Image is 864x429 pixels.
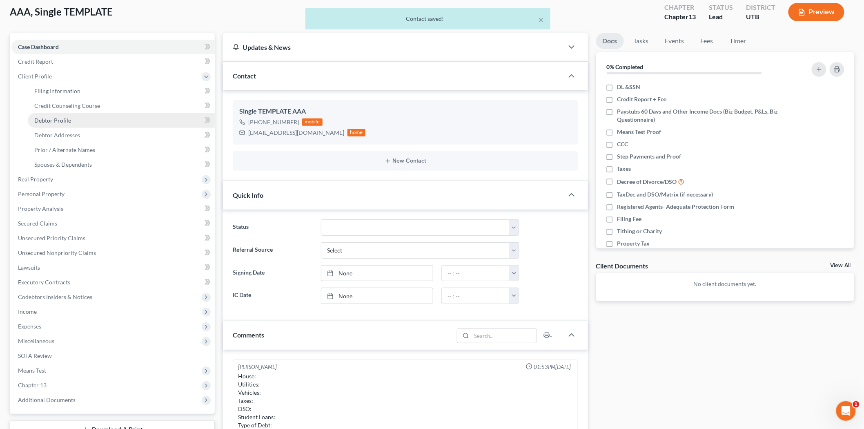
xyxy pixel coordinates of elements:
[34,87,80,94] span: Filing Information
[617,215,642,223] span: Filing Fee
[664,3,696,12] div: Chapter
[233,72,256,80] span: Contact
[18,352,52,359] span: SOFA Review
[18,293,92,300] span: Codebtors Insiders & Notices
[617,203,735,211] span: Registered Agents- Adequate Protection Form
[11,260,215,275] a: Lawsuits
[538,15,544,25] button: ×
[617,178,677,186] span: Decree of Divorce/DSO
[596,261,648,270] div: Client Documents
[28,98,215,113] a: Credit Counseling Course
[617,190,713,199] span: TaxDec and DSO/Matrix (if necessary)
[442,288,510,304] input: -- : --
[18,264,40,271] span: Lawsuits
[18,396,76,403] span: Additional Documents
[248,118,299,126] div: [PHONE_NUMBER]
[836,401,856,421] iframe: Intercom live chat
[238,363,277,371] div: [PERSON_NAME]
[788,3,844,21] button: Preview
[11,216,215,231] a: Secured Claims
[34,161,92,168] span: Spouses & Dependents
[617,165,631,173] span: Taxes
[746,3,775,12] div: District
[18,73,52,80] span: Client Profile
[28,128,215,143] a: Debtor Addresses
[11,231,215,246] a: Unsecured Priority Claims
[18,58,53,65] span: Credit Report
[853,401,860,408] span: 1
[34,117,71,124] span: Debtor Profile
[34,102,100,109] span: Credit Counseling Course
[694,33,720,49] a: Fees
[18,382,47,389] span: Chapter 13
[18,43,59,50] span: Case Dashboard
[248,129,344,137] div: [EMAIL_ADDRESS][DOMAIN_NAME]
[617,95,667,103] span: Credit Report + Fee
[229,288,317,304] label: IC Date
[18,367,46,374] span: Means Test
[11,349,215,363] a: SOFA Review
[627,33,655,49] a: Tasks
[534,363,571,371] span: 01:53PM[DATE]
[18,249,96,256] span: Unsecured Nonpriority Claims
[659,33,691,49] a: Events
[11,40,215,54] a: Case Dashboard
[233,43,554,51] div: Updates & News
[709,3,733,12] div: Status
[34,146,95,153] span: Prior / Alternate Names
[229,265,317,282] label: Signing Date
[596,33,624,49] a: Docs
[239,107,572,116] div: Single TEMPLATE AAA
[28,157,215,172] a: Spouses & Dependents
[18,323,41,330] span: Expenses
[321,266,433,281] a: None
[28,84,215,98] a: Filing Information
[617,239,650,248] span: Property Tax
[11,275,215,290] a: Executory Contracts
[603,280,848,288] p: No client documents yet.
[831,263,851,268] a: View All
[18,176,53,183] span: Real Property
[18,337,54,344] span: Miscellaneous
[347,129,365,136] div: home
[617,140,628,148] span: CCC
[34,132,80,139] span: Debtor Addresses
[239,158,572,164] button: New Contact
[321,288,433,304] a: None
[617,83,641,91] span: DL &SSN
[617,128,661,136] span: Means Test Proof
[724,33,753,49] a: Timer
[28,113,215,128] a: Debtor Profile
[607,63,644,70] strong: 0% Completed
[10,6,113,18] span: AAA, Single TEMPLATE
[617,152,681,161] span: Step Payments and Proof
[229,242,317,259] label: Referral Source
[302,118,323,126] div: mobile
[18,205,63,212] span: Property Analysis
[18,190,65,197] span: Personal Property
[233,191,263,199] span: Quick Info
[18,235,85,241] span: Unsecured Priority Claims
[11,201,215,216] a: Property Analysis
[472,329,537,343] input: Search...
[11,246,215,260] a: Unsecured Nonpriority Claims
[312,15,544,23] div: Contact saved!
[229,219,317,236] label: Status
[233,331,264,339] span: Comments
[11,54,215,69] a: Credit Report
[617,107,783,124] span: Paystubs 60 Days and Other Income Docs (Biz Budget, P&Ls, Biz Questionnaire)
[18,308,37,315] span: Income
[18,279,70,286] span: Executory Contracts
[18,220,57,227] span: Secured Claims
[28,143,215,157] a: Prior / Alternate Names
[617,227,662,235] span: Tithing or Charity
[442,266,510,281] input: -- : --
